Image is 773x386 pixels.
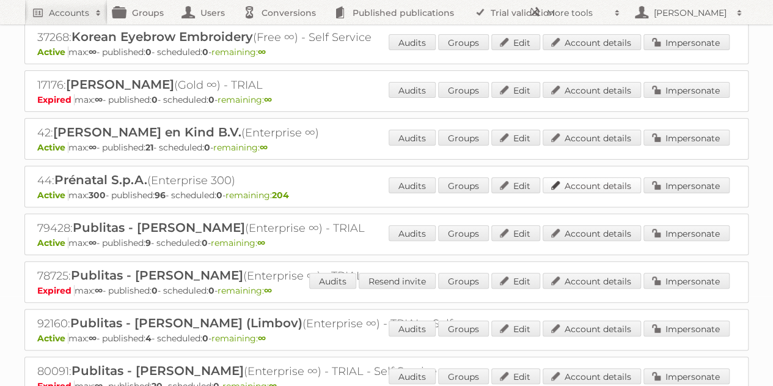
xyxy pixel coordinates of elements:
[543,130,641,146] a: Account details
[204,142,210,153] strong: 0
[491,368,540,384] a: Edit
[202,237,208,248] strong: 0
[309,273,356,289] a: Audits
[95,94,103,105] strong: ∞
[264,94,272,105] strong: ∞
[89,190,106,201] strong: 300
[643,177,730,193] a: Impersonate
[643,82,730,98] a: Impersonate
[438,130,489,146] a: Groups
[643,130,730,146] a: Impersonate
[53,125,241,139] span: [PERSON_NAME] en Kind B.V.
[202,46,208,58] strong: 0
[37,142,68,153] span: Active
[438,273,489,289] a: Groups
[258,46,266,58] strong: ∞
[37,77,465,93] h2: 17176: (Gold ∞) - TRIAL
[37,94,75,105] span: Expired
[389,130,436,146] a: Audits
[155,190,166,201] strong: 96
[49,7,89,19] h2: Accounts
[54,173,147,187] span: Prénatal S.p.A.
[491,225,540,241] a: Edit
[543,82,641,98] a: Account details
[152,94,158,105] strong: 0
[218,285,272,296] span: remaining:
[543,321,641,336] a: Account details
[491,177,540,193] a: Edit
[491,130,540,146] a: Edit
[37,316,465,332] h2: 92160: (Enterprise ∞) - TRIAL - Self Service
[218,94,272,105] span: remaining:
[95,285,103,296] strong: ∞
[37,363,465,379] h2: 80091: (Enterprise ∞) - TRIAL - Self Service
[543,368,641,384] a: Account details
[37,237,736,248] p: max: - published: - scheduled: -
[643,34,730,50] a: Impersonate
[37,173,465,188] h2: 44: (Enterprise 300)
[37,190,68,201] span: Active
[643,321,730,336] a: Impersonate
[438,82,489,98] a: Groups
[491,273,540,289] a: Edit
[543,273,641,289] a: Account details
[37,125,465,141] h2: 42: (Enterprise ∞)
[389,321,436,336] a: Audits
[543,177,641,193] a: Account details
[438,368,489,384] a: Groups
[145,142,153,153] strong: 21
[37,333,736,344] p: max: - published: - scheduled: -
[643,273,730,289] a: Impersonate
[73,220,245,235] span: Publitas - [PERSON_NAME]
[491,34,540,50] a: Edit
[37,333,68,344] span: Active
[89,237,97,248] strong: ∞
[272,190,289,201] strong: 204
[145,46,152,58] strong: 0
[37,268,465,284] h2: 78725: (Enterprise ∞) - TRIAL
[211,333,266,344] span: remaining:
[66,77,174,92] span: [PERSON_NAME]
[152,285,158,296] strong: 0
[359,273,436,289] a: Resend invite
[389,177,436,193] a: Audits
[37,142,736,153] p: max: - published: - scheduled: -
[89,333,97,344] strong: ∞
[491,321,540,336] a: Edit
[37,285,75,296] span: Expired
[208,285,214,296] strong: 0
[216,190,222,201] strong: 0
[208,94,214,105] strong: 0
[491,82,540,98] a: Edit
[438,225,489,241] a: Groups
[37,29,465,45] h2: 37268: (Free ∞) - Self Service
[643,225,730,241] a: Impersonate
[145,333,152,344] strong: 4
[260,142,268,153] strong: ∞
[89,142,97,153] strong: ∞
[389,368,436,384] a: Audits
[211,237,265,248] span: remaining:
[71,29,253,44] span: Korean Eyebrow Embroidery
[71,268,243,283] span: Publitas - [PERSON_NAME]
[202,333,208,344] strong: 0
[37,94,736,105] p: max: - published: - scheduled: -
[71,363,244,378] span: Publitas - [PERSON_NAME]
[543,225,641,241] a: Account details
[37,190,736,201] p: max: - published: - scheduled: -
[70,316,302,330] span: Publitas - [PERSON_NAME] (Limbov)
[547,7,608,19] h2: More tools
[389,34,436,50] a: Audits
[438,177,489,193] a: Groups
[389,225,436,241] a: Audits
[264,285,272,296] strong: ∞
[37,285,736,296] p: max: - published: - scheduled: -
[37,237,68,248] span: Active
[438,321,489,336] a: Groups
[37,46,736,58] p: max: - published: - scheduled: -
[651,7,730,19] h2: [PERSON_NAME]
[643,368,730,384] a: Impersonate
[89,46,97,58] strong: ∞
[37,46,68,58] span: Active
[258,333,266,344] strong: ∞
